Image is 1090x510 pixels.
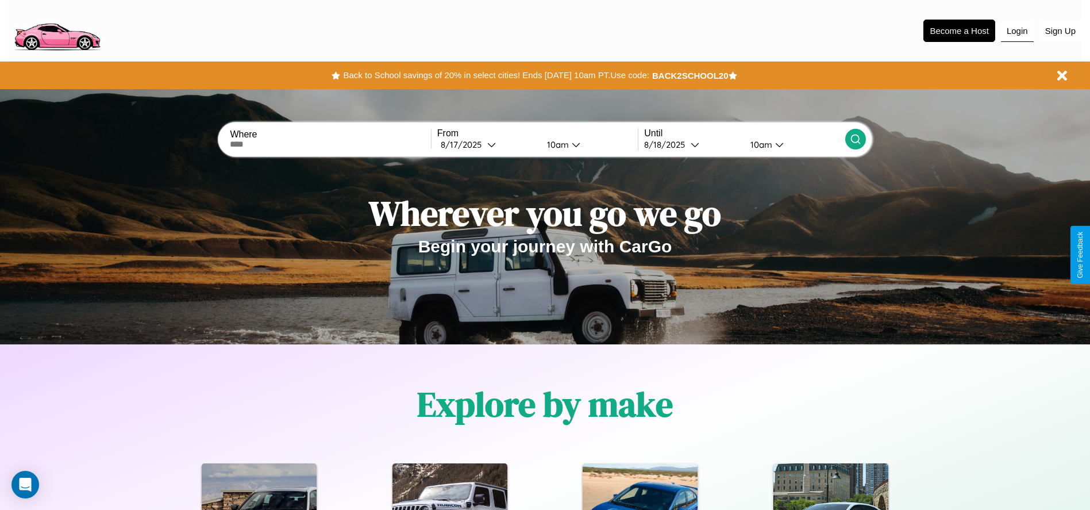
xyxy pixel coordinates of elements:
button: Sign Up [1039,20,1081,41]
div: Give Feedback [1076,232,1084,278]
label: Where [230,129,430,140]
button: Login [1001,20,1034,42]
label: Until [644,128,845,139]
b: BACK2SCHOOL20 [652,71,729,80]
div: 8 / 17 / 2025 [441,139,487,150]
button: 8/17/2025 [437,139,538,151]
button: Back to School savings of 20% in select cities! Ends [DATE] 10am PT.Use code: [340,67,652,83]
div: 8 / 18 / 2025 [644,139,691,150]
button: 10am [741,139,845,151]
button: Become a Host [923,20,995,42]
button: 10am [538,139,638,151]
div: Open Intercom Messenger [11,471,39,499]
h1: Explore by make [417,381,673,428]
img: logo [9,6,105,53]
div: 10am [541,139,572,150]
div: 10am [745,139,775,150]
label: From [437,128,638,139]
